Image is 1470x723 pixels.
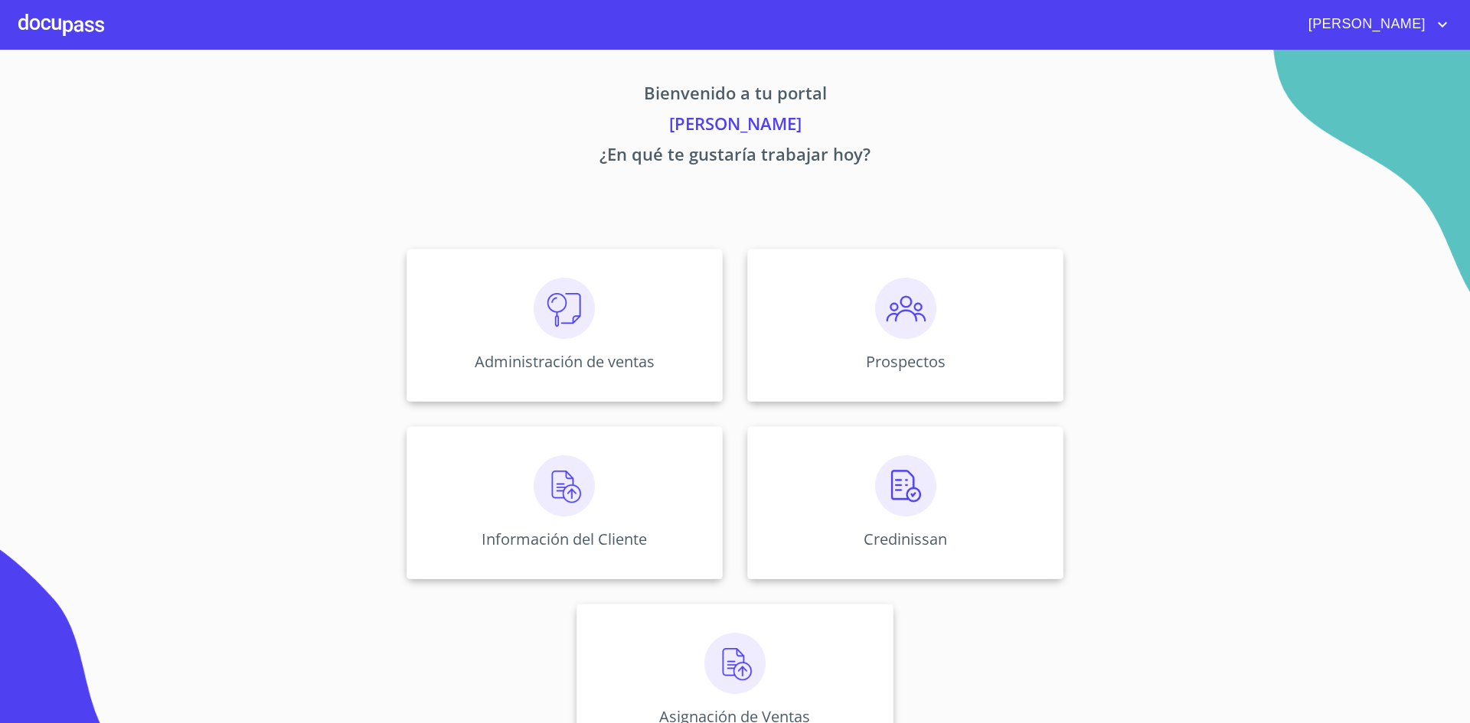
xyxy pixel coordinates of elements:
p: Bienvenido a tu portal [263,80,1207,111]
p: Credinissan [864,529,947,549]
img: carga.png [534,455,595,516]
img: prospectos.png [875,278,936,339]
span: [PERSON_NAME] [1297,12,1433,37]
p: Información del Cliente [482,529,647,549]
p: Prospectos [866,351,946,372]
img: carga.png [704,633,766,694]
p: ¿En qué te gustaría trabajar hoy? [263,142,1207,172]
img: consulta.png [534,278,595,339]
img: verificacion.png [875,455,936,516]
button: account of current user [1297,12,1452,37]
p: [PERSON_NAME] [263,111,1207,142]
p: Administración de ventas [475,351,655,372]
